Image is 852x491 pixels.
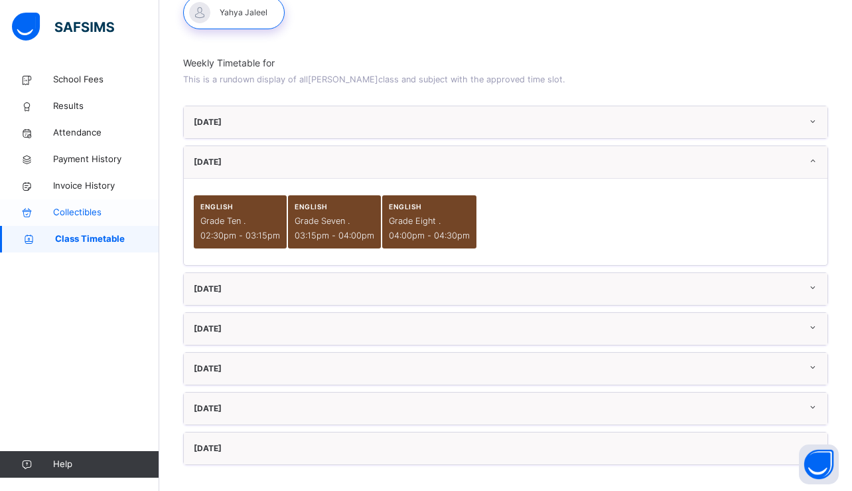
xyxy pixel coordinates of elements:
[200,229,280,242] span: 02:30pm - 03:15pm
[295,215,374,227] span: Grade Seven .
[53,100,159,113] span: Results
[53,73,159,86] span: School Fees
[184,146,827,178] div: [DATE]
[200,215,280,227] span: Grade Ten .
[184,353,827,385] div: [DATE]
[799,444,839,484] button: Open asap
[53,458,159,471] span: Help
[184,393,827,425] div: [DATE]
[53,153,159,166] span: Payment History
[184,106,827,138] div: [DATE]
[389,229,470,242] span: 04:00pm - 04:30pm
[183,74,565,84] span: This is a rundown display of all [PERSON_NAME] class and subject with the approved time slot.
[295,202,374,212] span: English
[184,433,827,464] div: [DATE]
[389,202,470,212] span: English
[12,13,114,41] img: safsims
[200,202,280,212] span: English
[55,233,159,246] span: Class Timetable
[295,229,374,242] span: 03:15pm - 04:00pm
[53,179,159,193] span: Invoice History
[389,215,470,227] span: Grade Eight .
[183,56,828,70] span: Weekly Timetable for
[53,126,159,140] span: Attendance
[184,273,827,305] div: [DATE]
[184,313,827,345] div: [DATE]
[53,206,159,219] span: Collectibles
